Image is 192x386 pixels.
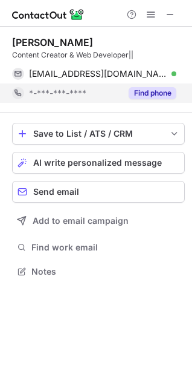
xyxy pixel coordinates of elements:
button: save-profile-one-click [12,123,185,145]
span: Add to email campaign [33,216,129,226]
button: Reveal Button [129,87,176,99]
button: Find work email [12,239,185,256]
span: Send email [33,187,79,197]
div: Save to List / ATS / CRM [33,129,164,139]
span: Notes [31,266,180,277]
div: [PERSON_NAME] [12,36,93,48]
div: Content Creator & Web Developer|| [12,50,185,61]
button: AI write personalized message [12,152,185,174]
img: ContactOut v5.3.10 [12,7,85,22]
button: Notes [12,263,185,280]
button: Add to email campaign [12,210,185,232]
span: [EMAIL_ADDRESS][DOMAIN_NAME] [29,68,167,79]
span: AI write personalized message [33,158,162,168]
span: Find work email [31,242,180,253]
button: Send email [12,181,185,203]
